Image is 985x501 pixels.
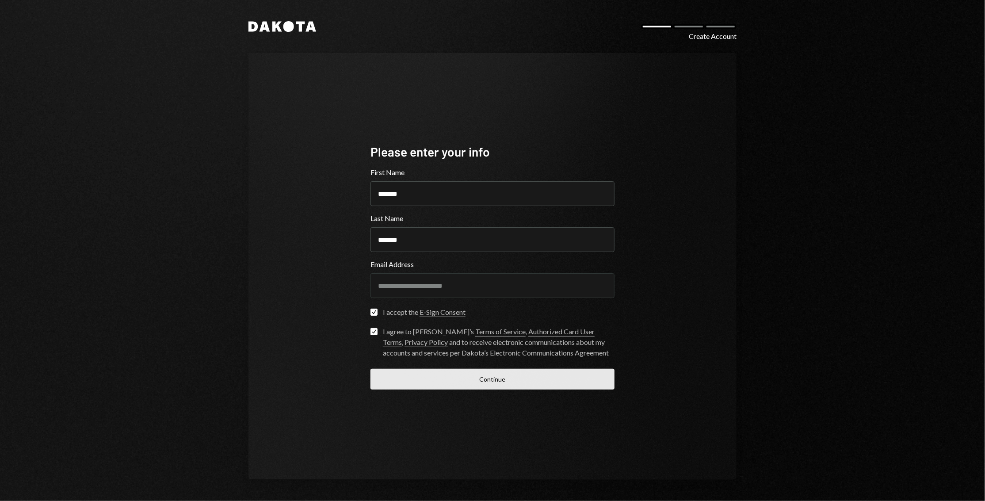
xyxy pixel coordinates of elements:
button: I agree to [PERSON_NAME]’s Terms of Service, Authorized Card User Terms, Privacy Policy and to re... [370,328,378,335]
button: I accept the E-Sign Consent [370,309,378,316]
label: Email Address [370,259,615,270]
label: First Name [370,167,615,178]
a: Authorized Card User Terms [383,327,595,347]
div: Please enter your info [370,143,615,161]
a: Privacy Policy [405,338,448,347]
a: Terms of Service [475,327,526,337]
label: Last Name [370,213,615,224]
button: Continue [370,369,615,390]
div: Create Account [689,31,737,42]
div: I accept the [383,307,466,317]
div: I agree to [PERSON_NAME]’s , , and to receive electronic communications about my accounts and ser... [383,326,615,358]
a: E-Sign Consent [420,308,466,317]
